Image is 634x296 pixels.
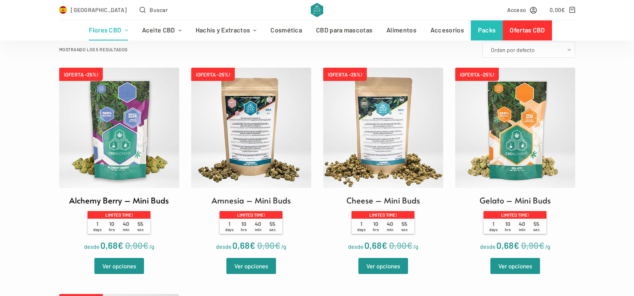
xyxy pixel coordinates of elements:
bdi: 0,90 [389,240,412,250]
span: desde [480,243,496,250]
span: desde [348,243,364,250]
span: hrs [241,227,247,232]
a: ¡OFERTA -25%! Alchemy Berry – Mini Buds Limited time! 1days 10hrs 40min 55sec desde 0,68€/g [59,68,179,252]
bdi: 0,90 [521,240,544,250]
h2: Alchemy Berry – Mini Buds [69,194,169,206]
span: 1 [486,221,501,232]
span: 40 [119,221,134,232]
span: Acceso [507,5,526,14]
span: 1 [222,221,237,232]
p: Limited time! [88,211,150,218]
span: € [250,240,255,250]
button: Abrir formulario de búsqueda [140,5,168,14]
bdi: 0,90 [125,240,148,250]
span: min [519,227,526,232]
span: hrs [505,227,511,232]
span: € [382,240,387,250]
span: € [514,240,519,250]
span: ¡OFERTA -25%! [191,68,235,81]
bdi: 0,68 [232,240,255,250]
span: days [357,227,366,232]
p: Limited time! [220,211,282,218]
span: [GEOGRAPHIC_DATA] [71,5,127,14]
a: Alimentos [380,20,424,40]
a: ¡OFERTA -25%! Gelato – Mini Buds Limited time! 1days 10hrs 40min 55sec desde 0,68€/g [455,68,575,252]
span: min [255,227,262,232]
span: € [143,240,148,250]
h2: Amnesia – Mini Buds [212,194,291,206]
h2: Cheese – Mini Buds [346,194,420,206]
a: Ofertas CBD [503,20,552,40]
h2: Gelato – Mini Buds [480,194,551,206]
img: CBD Alchemy [311,3,323,17]
span: 40 [251,221,266,232]
span: 55 [397,221,412,232]
a: ¡OFERTA -25%! Cheese – Mini Buds Limited time! 1days 10hrs 40min 55sec desde 0,68€/g [323,68,443,252]
span: desde [216,243,232,250]
span: /g [413,243,418,250]
span: 1 [90,221,105,232]
span: sec [137,227,144,232]
span: € [561,6,565,13]
a: Flores CBD [82,20,135,40]
a: ¡OFERTA -25%! Amnesia – Mini Buds Limited time! 1days 10hrs 40min 55sec desde 0,68€/g [191,68,311,252]
span: desde [84,243,100,250]
a: Aceite CBD [135,20,188,40]
bdi: 0,68 [364,240,387,250]
span: 10 [501,221,515,232]
span: 10 [237,221,251,232]
span: € [118,240,123,250]
span: min [387,227,394,232]
a: CBD para mascotas [309,20,380,40]
bdi: 0,00 [550,6,565,13]
a: Carro de compra [550,5,575,14]
p: Limited time! [484,211,546,218]
span: min [123,227,130,232]
a: Cosmética [264,20,309,40]
a: Accesorios [423,20,471,40]
a: Elige las opciones para “Cheese - Mini Buds” [358,258,408,274]
span: /g [545,243,550,250]
a: Hachís y Extractos [188,20,264,40]
a: Elige las opciones para “Amnesia - Mini Buds” [226,258,276,274]
span: sec [533,227,540,232]
p: Limited time! [352,211,414,218]
a: Elige las opciones para “Gelato - Mini Buds” [490,258,540,274]
a: Select Country [59,5,127,14]
span: 40 [515,221,530,232]
span: /g [149,243,154,250]
span: ¡OFERTA -25%! [59,68,103,81]
span: sec [269,227,276,232]
span: 40 [383,221,398,232]
span: 10 [369,221,383,232]
span: days [93,227,102,232]
span: Buscar [150,5,168,14]
a: Packs [471,20,503,40]
bdi: 0,90 [257,240,280,250]
span: 10 [105,221,119,232]
a: Elige las opciones para “Alchemy Berry - Mini Buds” [94,258,144,274]
span: days [225,227,234,232]
span: hrs [109,227,115,232]
p: Mostrando los 5 resultados [59,46,128,53]
span: ¡OFERTA -25%! [455,68,499,81]
span: 1 [354,221,369,232]
span: 55 [133,221,148,232]
span: 55 [529,221,544,232]
span: € [539,240,544,250]
span: € [275,240,280,250]
span: sec [401,227,408,232]
span: hrs [373,227,379,232]
span: ¡OFERTA -25%! [323,68,367,81]
nav: Menú de cabecera [82,20,552,40]
span: /g [281,243,286,250]
span: days [489,227,498,232]
a: Acceso [507,5,537,14]
bdi: 0,68 [496,240,519,250]
select: Pedido de la tienda [482,42,575,58]
span: € [407,240,412,250]
bdi: 0,68 [100,240,123,250]
span: 55 [265,221,280,232]
img: ES Flag [59,6,67,14]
